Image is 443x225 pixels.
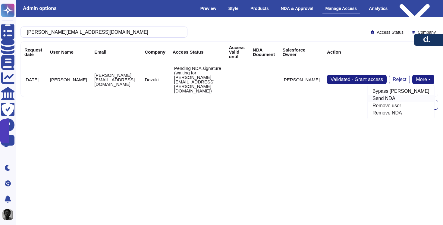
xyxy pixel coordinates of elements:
[366,3,391,14] div: Analytics
[418,30,436,34] span: Company
[367,85,435,119] div: More
[368,102,434,109] a: Remove user
[225,42,249,62] th: Access Valid until
[169,42,225,62] th: Access Status
[141,42,169,62] th: Company
[279,42,324,62] th: Salesforce Owner
[91,42,141,62] th: Email
[46,62,91,97] td: [PERSON_NAME]
[91,62,141,97] td: [PERSON_NAME][EMAIL_ADDRESS][DOMAIN_NAME]
[327,75,387,84] button: Validated - Grant access
[21,62,46,97] td: [DATE]
[368,95,434,102] a: Send NDA
[225,3,241,14] div: Style
[24,27,181,37] input: Search by keywords
[23,5,57,11] h3: Admin options
[247,3,272,14] div: Products
[368,109,434,117] a: Remove NDA
[393,77,406,82] span: Reject
[141,62,169,97] td: Dozuki
[249,42,279,62] th: NDA Document
[174,66,222,93] p: Pending NDA signature (waiting for [PERSON_NAME][EMAIL_ADDRESS][PERSON_NAME][DOMAIN_NAME])
[368,88,434,95] a: Bypass [PERSON_NAME]
[46,42,91,62] th: User Name
[279,62,324,97] td: [PERSON_NAME]
[331,77,383,82] span: Validated - Grant access
[21,42,46,62] th: Request date
[389,75,410,84] button: Reject
[322,3,360,14] div: Manage Access
[377,30,404,34] span: Access Status
[197,3,219,14] div: Preview
[278,3,316,14] div: NDA & Approval
[412,75,434,84] button: More
[323,42,438,62] th: Action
